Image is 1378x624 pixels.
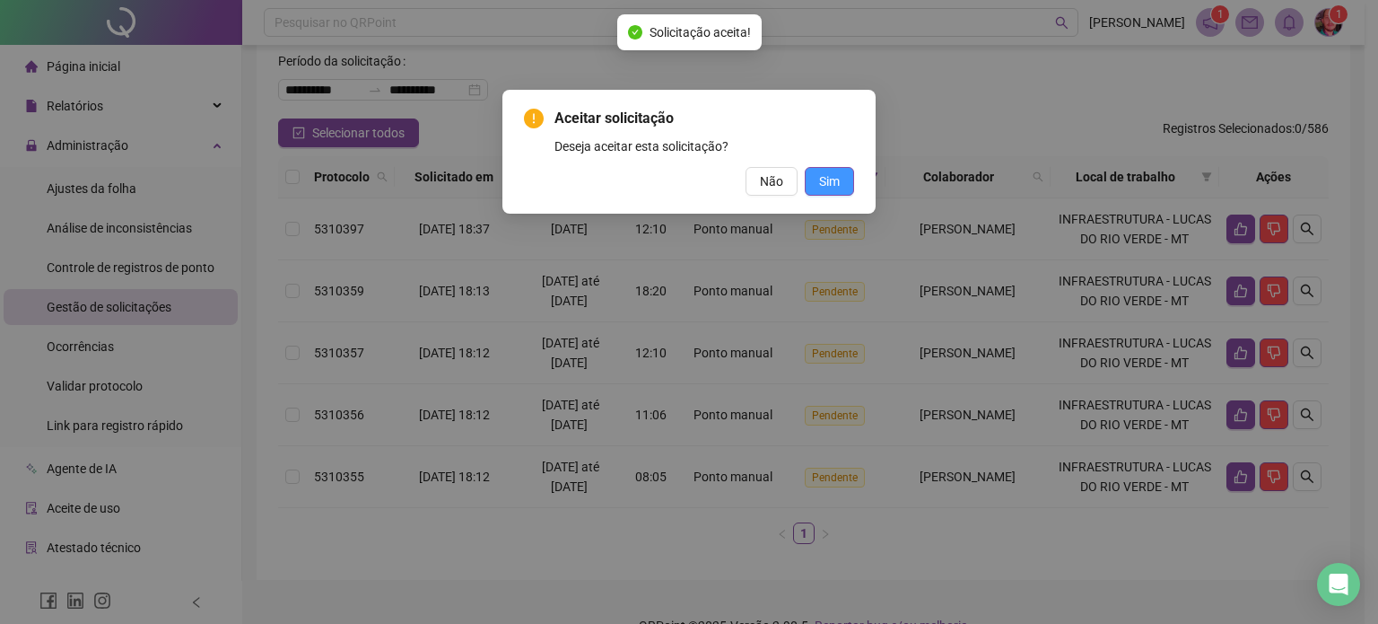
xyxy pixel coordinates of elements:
[554,136,854,156] div: Deseja aceitar esta solicitação?
[524,109,544,128] span: exclamation-circle
[746,167,798,196] button: Não
[819,171,840,191] span: Sim
[554,108,854,129] span: Aceitar solicitação
[628,25,642,40] span: check-circle
[760,171,783,191] span: Não
[805,167,854,196] button: Sim
[650,22,751,42] span: Solicitação aceita!
[1317,563,1360,606] div: Open Intercom Messenger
